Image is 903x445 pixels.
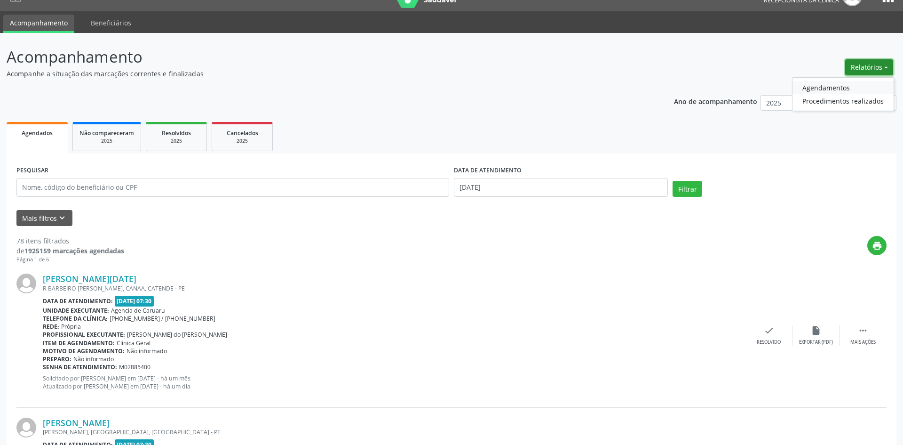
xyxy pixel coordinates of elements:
b: Preparo: [43,355,71,363]
p: Acompanhamento [7,45,629,69]
i: insert_drive_file [811,325,821,336]
span: [DATE] 07:30 [115,296,154,307]
label: DATA DE ATENDIMENTO [454,163,522,178]
div: [PERSON_NAME], [GEOGRAPHIC_DATA], [GEOGRAPHIC_DATA] - PE [43,428,745,436]
i: check [764,325,774,336]
div: de [16,246,124,256]
div: Exportar (PDF) [799,339,833,346]
a: Acompanhamento [3,15,74,33]
b: Telefone da clínica: [43,315,108,323]
span: Não informado [127,347,167,355]
span: Agencia de Caruaru [111,307,165,315]
b: Unidade executante: [43,307,109,315]
a: [PERSON_NAME] [43,418,110,428]
span: Clinica Geral [117,339,150,347]
span: M02885400 [119,363,150,371]
button: Relatórios [845,59,893,75]
p: Solicitado por [PERSON_NAME] em [DATE] - há um mês Atualizado por [PERSON_NAME] em [DATE] - há um... [43,374,745,390]
button: print [867,236,887,255]
div: 78 itens filtrados [16,236,124,246]
div: Página 1 de 6 [16,256,124,264]
button: Mais filtroskeyboard_arrow_down [16,210,72,227]
input: Selecione um intervalo [454,178,668,197]
a: Agendamentos [792,81,894,94]
b: Rede: [43,323,59,331]
input: Nome, código do beneficiário ou CPF [16,178,449,197]
span: Agendados [22,129,53,137]
i:  [858,325,868,336]
div: 2025 [79,138,134,145]
p: Acompanhe a situação das marcações correntes e finalizadas [7,69,629,79]
i: keyboard_arrow_down [57,213,67,223]
img: img [16,274,36,293]
span: [PERSON_NAME] do [PERSON_NAME] [127,331,227,339]
div: Resolvido [757,339,781,346]
b: Profissional executante: [43,331,125,339]
div: Mais ações [850,339,876,346]
a: [PERSON_NAME][DATE] [43,274,136,284]
b: Item de agendamento: [43,339,115,347]
span: Não informado [73,355,114,363]
span: Cancelados [227,129,258,137]
i: print [872,241,882,251]
span: Própria [61,323,81,331]
button: Filtrar [673,181,702,197]
b: Senha de atendimento: [43,363,117,371]
span: [PHONE_NUMBER] / [PHONE_NUMBER] [110,315,215,323]
img: img [16,418,36,437]
b: Data de atendimento: [43,297,113,305]
b: Motivo de agendamento: [43,347,125,355]
div: 2025 [219,138,266,145]
div: 2025 [153,138,200,145]
a: Beneficiários [84,15,138,31]
span: Não compareceram [79,129,134,137]
label: PESQUISAR [16,163,48,178]
ul: Relatórios [792,77,894,111]
div: R BARBEIRO [PERSON_NAME], CANAA, CATENDE - PE [43,284,745,292]
span: Resolvidos [162,129,191,137]
p: Ano de acompanhamento [674,95,757,107]
a: Procedimentos realizados [792,94,894,107]
strong: 1925159 marcações agendadas [24,246,124,255]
